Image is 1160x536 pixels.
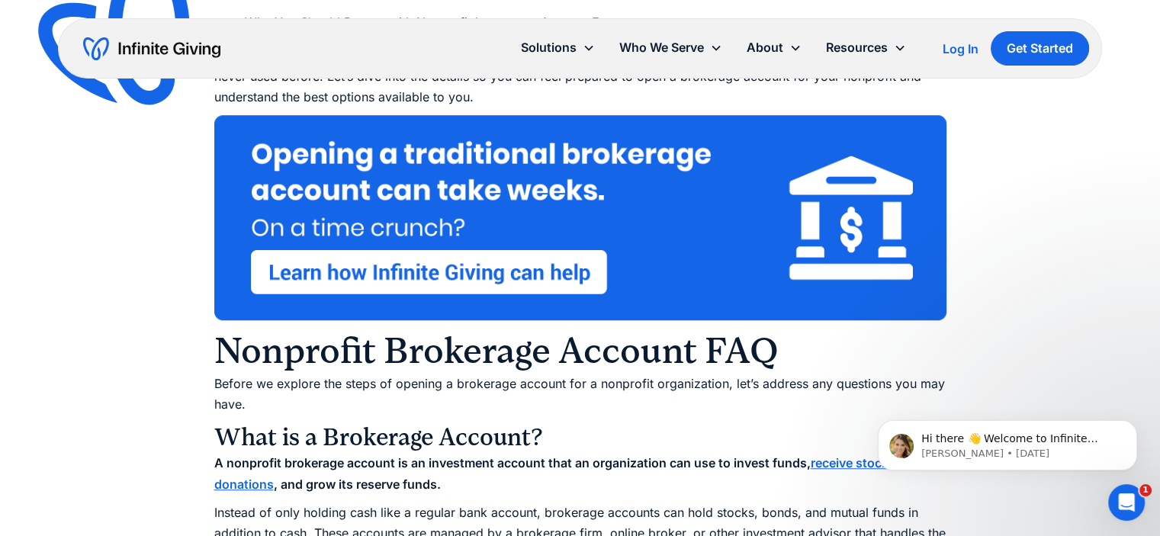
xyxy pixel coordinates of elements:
[1139,484,1152,496] span: 1
[521,37,577,58] div: Solutions
[509,31,607,64] div: Solutions
[214,455,811,470] strong: A nonprofit brokerage account is an investment account that an organization can use to invest funds,
[943,40,978,58] a: Log In
[245,14,635,30] a: Why You Should Partner with Nonprofit Investment Account Experts
[274,477,441,492] strong: , and grow its reserve funds.
[607,31,734,64] div: Who We Serve
[814,31,918,64] div: Resources
[619,37,704,58] div: Who We Serve
[826,37,888,58] div: Resources
[214,455,888,491] a: receive stock donations
[83,37,220,61] a: home
[214,422,946,453] h3: What is a Brokerage Account?
[214,328,946,374] h2: Nonprofit Brokerage Account FAQ
[991,31,1089,66] a: Get Started
[855,388,1160,495] iframe: Intercom notifications message
[734,31,814,64] div: About
[1108,484,1145,521] iframe: Intercom live chat
[214,115,946,320] img: Opening a traditional nonprofit brokerage account can take weeks. On a time crunch? Click to get ...
[943,43,978,55] div: Log In
[214,374,946,415] p: Before we explore the steps of opening a brokerage account for a nonprofit organization, let’s ad...
[747,37,783,58] div: About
